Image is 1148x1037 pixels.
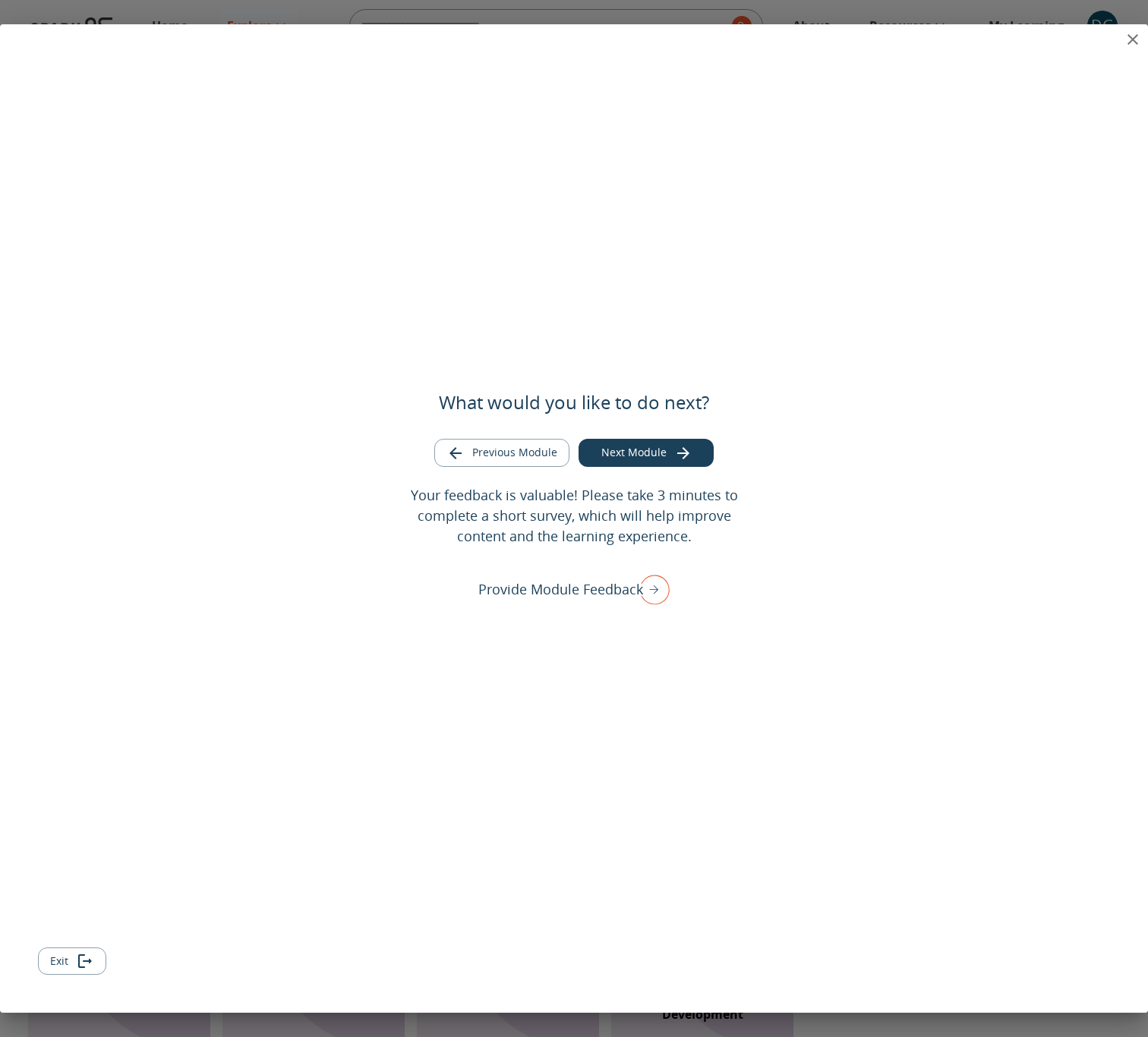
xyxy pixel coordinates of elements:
[1118,24,1148,55] button: close
[579,439,714,467] button: Go to next module
[478,569,670,609] div: Provide Module Feedback
[402,485,746,547] p: Your feedback is valuable! Please take 3 minutes to complete a short survey, which will help impr...
[478,579,643,600] p: Provide Module Feedback
[38,947,106,976] button: Exit module
[439,390,709,414] h5: What would you like to do next?
[434,439,569,467] button: Go to previous module
[632,569,670,609] img: right arrow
